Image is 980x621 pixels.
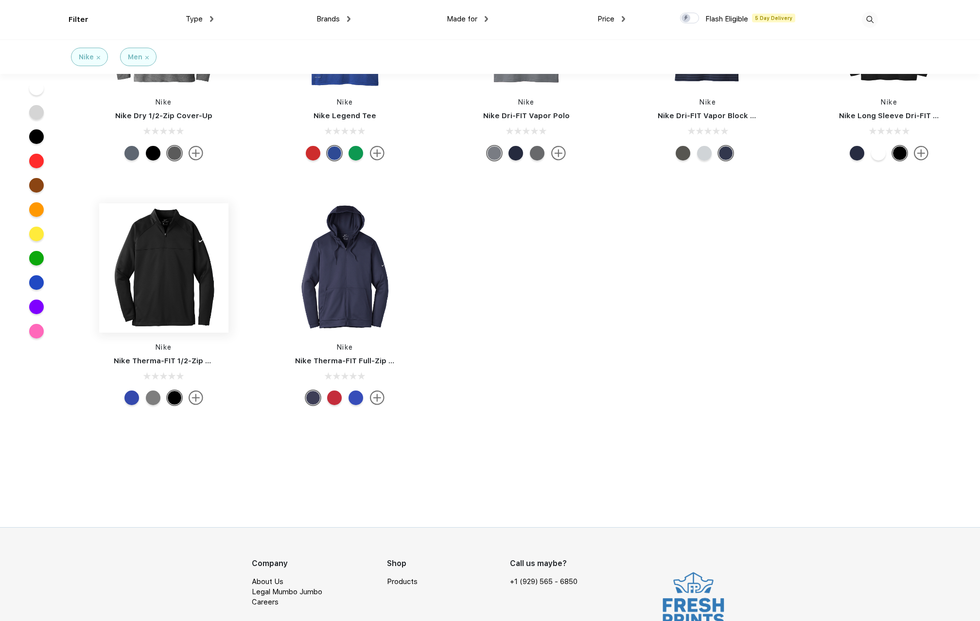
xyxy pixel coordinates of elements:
[327,390,342,405] div: Gym Red
[487,146,502,160] div: Cool Grey
[327,146,342,160] div: Game Royal
[280,203,410,333] img: func=resize&h=266
[146,390,160,405] div: Dark Grey Heather Dark Grey Heather
[510,577,577,587] a: +1 (929) 565 - 6850
[156,343,172,351] a: Nike
[337,343,353,351] a: Nike
[306,390,320,405] div: Midnight Navy
[306,146,320,160] div: University Red
[210,16,213,22] img: dropdown.png
[508,146,523,160] div: Midnight Navy
[316,15,340,23] span: Brands
[124,146,139,160] div: Navy Heather
[370,146,385,160] img: more.svg
[530,146,544,160] div: Black Heather
[347,16,350,22] img: dropdown.png
[597,15,614,23] span: Price
[146,146,160,160] div: Black
[124,390,139,405] div: Game Royal Dark Grey Heather
[697,146,712,160] div: Wolf Grey
[700,98,716,106] a: Nike
[337,98,353,106] a: Nike
[485,16,488,22] img: dropdown.png
[156,98,172,106] a: Nike
[69,14,88,25] div: Filter
[387,558,510,569] div: Shop
[115,111,212,120] a: Nike Dry 1/2-Zip Cover-Up
[349,146,363,160] div: Apple Green
[871,146,886,160] div: White
[128,52,142,62] div: Men
[99,203,228,333] img: func=resize&h=266
[518,98,535,106] a: Nike
[252,587,322,596] a: Legal Mumbo Jumbo
[314,111,376,120] a: Nike Legend Tee
[705,15,748,23] span: Flash Eligible
[370,390,385,405] img: more.svg
[252,558,387,569] div: Company
[658,111,767,120] a: Nike Dri-FIT Vapor Block Polo
[114,356,230,365] a: Nike Therma-FIT 1/2-Zip Fleece
[189,390,203,405] img: more.svg
[510,558,584,569] div: Call us maybe?
[97,56,100,59] img: filter_cancel.svg
[447,15,477,23] span: Made for
[189,146,203,160] img: more.svg
[892,146,907,160] div: Black
[349,390,363,405] div: Game Royal
[186,15,203,23] span: Type
[387,577,418,586] a: Products
[676,146,690,160] div: Anthracite
[145,56,149,59] img: filter_cancel.svg
[914,146,928,160] img: more.svg
[622,16,625,22] img: dropdown.png
[295,356,442,365] a: Nike Therma-FIT Full-Zip Fleece Hoodie
[881,98,897,106] a: Nike
[850,146,864,160] div: Midnight Navy
[862,12,878,28] img: desktop_search.svg
[252,598,279,606] a: Careers
[718,146,733,160] div: Midnight Navy
[167,146,182,160] div: Black Heather
[167,390,182,405] div: Black Black
[483,111,570,120] a: Nike Dri-FIT Vapor Polo
[252,577,283,586] a: About Us
[79,52,94,62] div: Nike
[551,146,566,160] img: more.svg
